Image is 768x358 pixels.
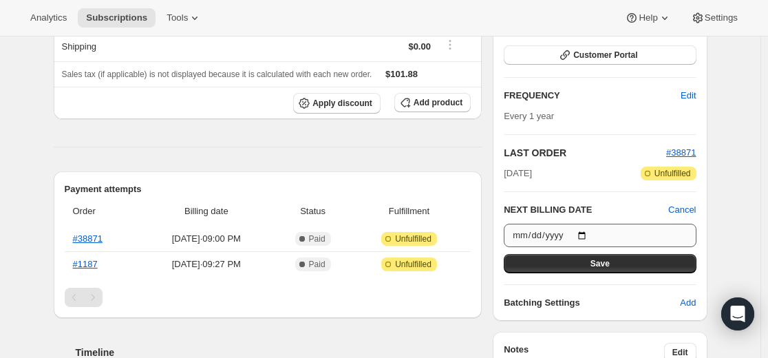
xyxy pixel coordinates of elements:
[668,203,696,217] button: Cancel
[73,233,103,244] a: #38871
[62,70,372,79] span: Sales tax (if applicable) is not displayed because it is calculated with each new order.
[504,167,532,180] span: [DATE]
[30,12,67,23] span: Analytics
[573,50,637,61] span: Customer Portal
[672,292,704,314] button: Add
[278,204,347,218] span: Status
[78,8,156,28] button: Subscriptions
[590,258,610,269] span: Save
[504,254,696,273] button: Save
[683,8,746,28] button: Settings
[680,296,696,310] span: Add
[142,257,270,271] span: [DATE] · 09:27 PM
[681,89,696,103] span: Edit
[639,12,657,23] span: Help
[86,12,147,23] span: Subscriptions
[654,168,691,179] span: Unfulfilled
[65,288,471,307] nav: Pagination
[385,69,418,79] span: $101.88
[356,204,462,218] span: Fulfillment
[721,297,754,330] div: Open Intercom Messenger
[672,85,704,107] button: Edit
[309,233,326,244] span: Paid
[395,259,431,270] span: Unfulfilled
[54,31,236,61] th: Shipping
[617,8,679,28] button: Help
[167,12,188,23] span: Tools
[158,8,210,28] button: Tools
[504,45,696,65] button: Customer Portal
[408,41,431,52] span: $0.00
[22,8,75,28] button: Analytics
[312,98,372,109] span: Apply discount
[504,111,554,121] span: Every 1 year
[504,296,680,310] h6: Batching Settings
[705,12,738,23] span: Settings
[504,146,666,160] h2: LAST ORDER
[395,233,431,244] span: Unfulfilled
[672,347,688,358] span: Edit
[504,203,668,217] h2: NEXT BILLING DATE
[73,259,98,269] a: #1187
[394,93,471,112] button: Add product
[439,37,461,52] button: Shipping actions
[142,204,270,218] span: Billing date
[666,147,696,158] a: #38871
[293,93,381,114] button: Apply discount
[142,232,270,246] span: [DATE] · 09:00 PM
[504,89,681,103] h2: FREQUENCY
[414,97,462,108] span: Add product
[666,146,696,160] button: #38871
[65,182,471,196] h2: Payment attempts
[65,196,139,227] th: Order
[309,259,326,270] span: Paid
